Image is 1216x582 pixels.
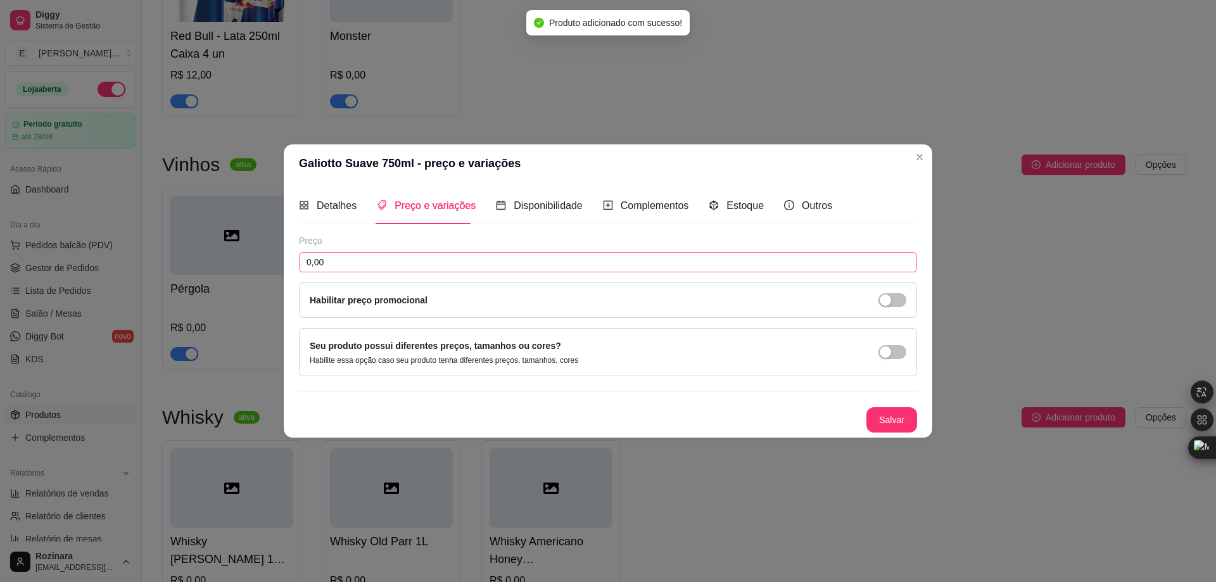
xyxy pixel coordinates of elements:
[603,200,613,210] span: plus-square
[310,355,578,365] p: Habilite essa opção caso seu produto tenha diferentes preços, tamanhos, cores
[299,252,917,272] input: Ex.: R$12,99
[514,200,583,211] span: Disponibilidade
[534,18,544,28] span: check-circle
[395,200,476,211] span: Preço e variações
[317,200,357,211] span: Detalhes
[377,200,387,210] span: tags
[549,18,682,28] span: Produto adicionado com sucesso!
[709,200,719,210] span: code-sandbox
[284,144,932,182] header: Galiotto Suave 750ml - preço e variações
[909,147,930,167] button: Close
[310,295,427,305] label: Habilitar preço promocional
[496,200,506,210] span: calendar
[299,234,917,247] div: Preço
[784,200,794,210] span: info-circle
[299,200,309,210] span: appstore
[802,200,832,211] span: Outros
[310,341,561,351] label: Seu produto possui diferentes preços, tamanhos ou cores?
[866,407,917,433] button: Salvar
[726,200,764,211] span: Estoque
[621,200,689,211] span: Complementos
